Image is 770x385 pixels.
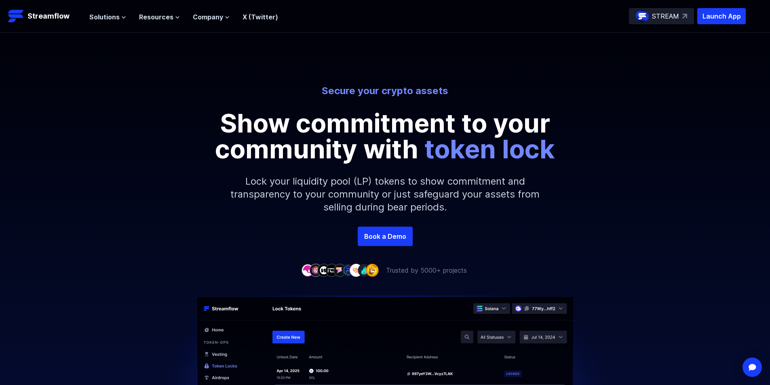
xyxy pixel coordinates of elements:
img: streamflow-logo-circle.png [636,10,649,23]
button: Company [193,12,230,22]
p: Show commitment to your community with [203,110,567,162]
span: Solutions [89,12,120,22]
button: Solutions [89,12,126,22]
a: Book a Demo [358,227,413,246]
img: Streamflow Logo [8,8,24,24]
div: Open Intercom Messenger [743,358,762,377]
a: X (Twitter) [243,13,278,21]
button: Resources [139,12,180,22]
img: company-2 [309,264,322,276]
p: STREAM [652,11,679,21]
img: company-4 [325,264,338,276]
img: company-1 [301,264,314,276]
img: company-5 [333,264,346,276]
img: top-right-arrow.svg [682,14,687,19]
span: Resources [139,12,173,22]
span: token lock [424,133,555,164]
img: company-9 [366,264,379,276]
span: Company [193,12,223,22]
img: company-8 [358,264,371,276]
img: company-3 [317,264,330,276]
img: company-6 [342,264,354,276]
a: STREAM [629,8,694,24]
p: Lock your liquidity pool (LP) tokens to show commitment and transparency to your community or jus... [211,162,559,227]
p: Secure your crypto assets [161,84,609,97]
p: Streamflow [27,11,70,22]
button: Launch App [697,8,746,24]
a: Streamflow [8,8,81,24]
img: company-7 [350,264,363,276]
p: Trusted by 5000+ projects [386,265,467,275]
